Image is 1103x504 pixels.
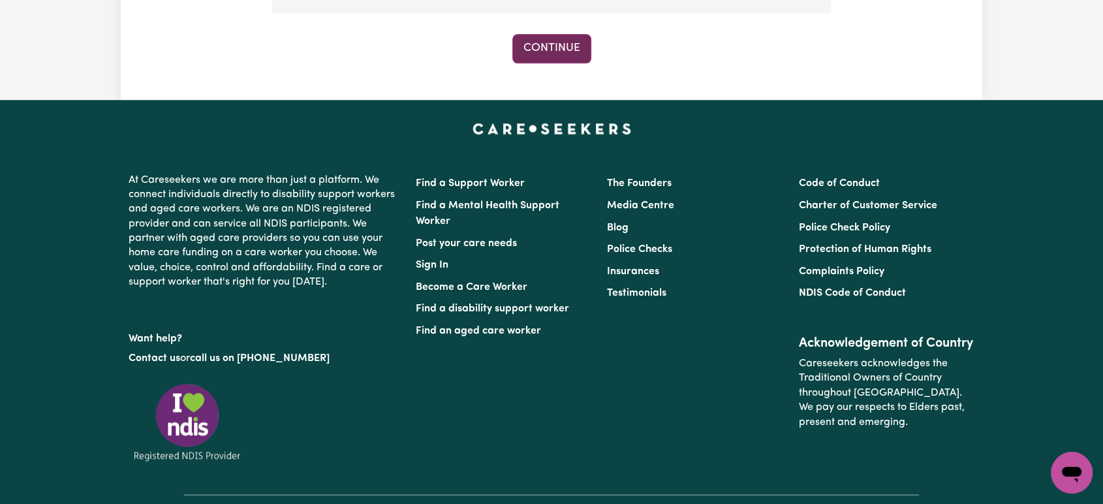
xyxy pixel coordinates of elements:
a: Find a disability support worker [416,304,569,314]
iframe: Button to launch messaging window [1051,452,1093,494]
a: Blog [607,223,629,233]
a: Complaints Policy [799,266,884,277]
h2: Acknowledgement of Country [799,336,974,351]
a: Find a Support Worker [416,178,525,189]
a: Find an aged care worker [416,326,541,336]
a: call us on [PHONE_NUMBER] [190,353,330,364]
a: Testimonials [607,288,666,298]
a: Careseekers home page [473,123,631,134]
a: Charter of Customer Service [799,200,937,211]
a: Become a Care Worker [416,282,527,292]
a: Contact us [129,353,180,364]
a: The Founders [607,178,672,189]
a: Code of Conduct [799,178,880,189]
p: or [129,346,400,371]
p: Want help? [129,326,400,346]
a: Find a Mental Health Support Worker [416,200,559,227]
a: Post your care needs [416,238,517,249]
a: Protection of Human Rights [799,244,931,255]
button: Continue [512,34,591,63]
a: Sign In [416,260,448,270]
a: Police Checks [607,244,672,255]
a: Media Centre [607,200,674,211]
a: Insurances [607,266,659,277]
a: Police Check Policy [799,223,890,233]
p: At Careseekers we are more than just a platform. We connect individuals directly to disability su... [129,168,400,295]
a: NDIS Code of Conduct [799,288,906,298]
img: Registered NDIS provider [129,381,246,463]
p: Careseekers acknowledges the Traditional Owners of Country throughout [GEOGRAPHIC_DATA]. We pay o... [799,351,974,435]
